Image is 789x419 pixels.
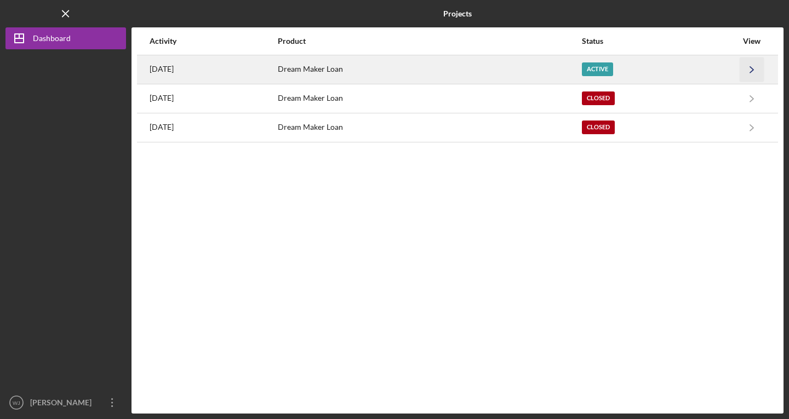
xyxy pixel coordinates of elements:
[5,27,126,49] button: Dashboard
[582,91,615,105] div: Closed
[150,65,174,73] time: 2025-08-15 22:32
[582,120,615,134] div: Closed
[150,37,277,45] div: Activity
[278,85,581,112] div: Dream Maker Loan
[27,392,99,416] div: [PERSON_NAME]
[150,123,174,131] time: 2023-11-30 01:02
[582,62,613,76] div: Active
[13,400,20,406] text: WJ
[278,56,581,83] div: Dream Maker Loan
[33,27,71,52] div: Dashboard
[278,37,581,45] div: Product
[582,37,737,45] div: Status
[443,9,472,18] b: Projects
[150,94,174,102] time: 2024-11-16 21:14
[738,37,765,45] div: View
[278,114,581,141] div: Dream Maker Loan
[5,392,126,414] button: WJ[PERSON_NAME]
